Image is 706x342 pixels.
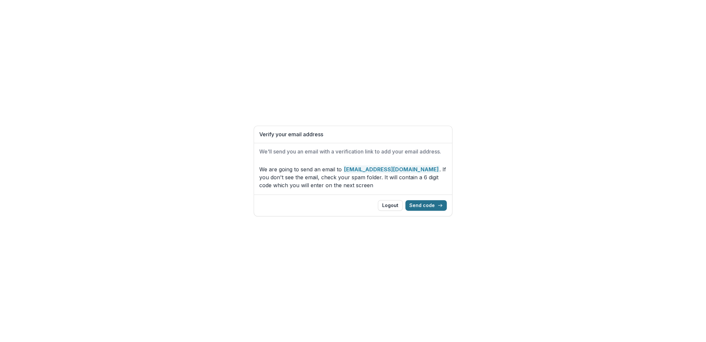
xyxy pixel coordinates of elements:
[343,165,439,173] strong: [EMAIL_ADDRESS][DOMAIN_NAME]
[259,131,447,138] h1: Verify your email address
[259,149,447,155] h2: We'll send you an email with a verification link to add your email address.
[378,200,403,211] button: Logout
[259,165,447,189] p: We are going to send an email to . If you don't see the email, check your spam folder. It will co...
[405,200,447,211] button: Send code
